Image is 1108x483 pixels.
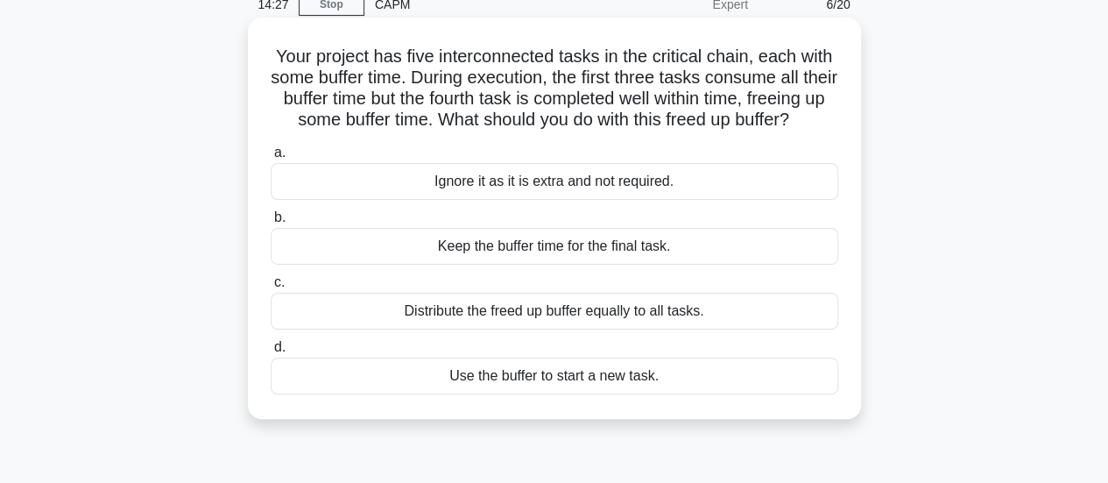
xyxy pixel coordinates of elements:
[271,358,838,394] div: Use the buffer to start a new task.
[274,210,286,224] span: b.
[269,46,840,131] h5: Your project has five interconnected tasks in the critical chain, each with some buffer time. Dur...
[271,228,838,265] div: Keep the buffer time for the final task.
[274,339,286,354] span: d.
[274,274,285,289] span: c.
[274,145,286,160] span: a.
[271,293,838,330] div: Distribute the freed up buffer equally to all tasks.
[271,163,838,200] div: Ignore it as it is extra and not required.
